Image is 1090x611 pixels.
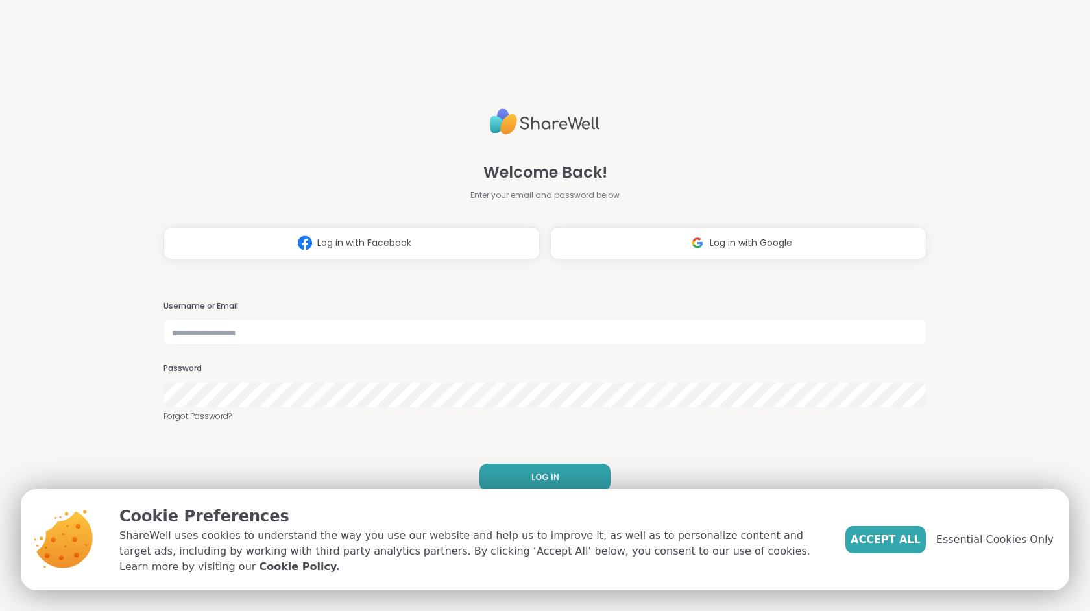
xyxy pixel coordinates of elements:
[845,526,926,553] button: Accept All
[163,363,926,374] h3: Password
[685,231,710,255] img: ShareWell Logomark
[479,464,611,491] button: LOG IN
[470,189,620,201] span: Enter your email and password below
[317,236,411,250] span: Log in with Facebook
[163,227,540,259] button: Log in with Facebook
[293,231,317,255] img: ShareWell Logomark
[163,411,926,422] a: Forgot Password?
[710,236,792,250] span: Log in with Google
[119,528,825,575] p: ShareWell uses cookies to understand the way you use our website and help us to improve it, as we...
[483,161,607,184] span: Welcome Back!
[936,532,1054,547] span: Essential Cookies Only
[259,559,339,575] a: Cookie Policy.
[490,103,600,140] img: ShareWell Logo
[119,505,825,528] p: Cookie Preferences
[550,227,926,259] button: Log in with Google
[531,472,559,483] span: LOG IN
[851,532,921,547] span: Accept All
[163,301,926,312] h3: Username or Email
